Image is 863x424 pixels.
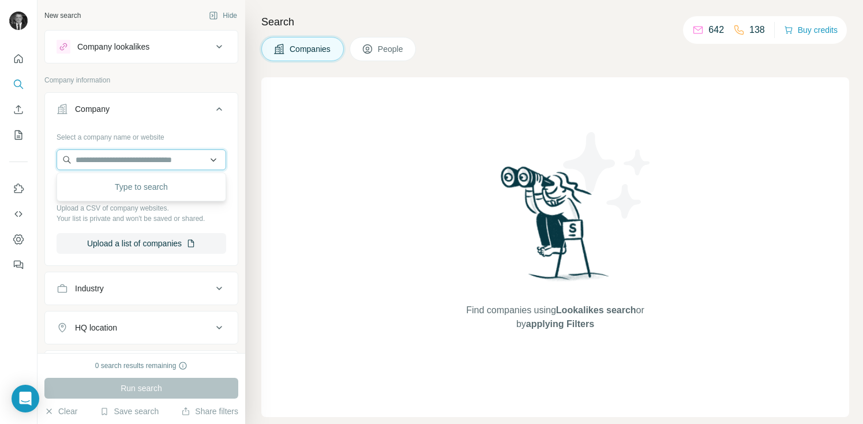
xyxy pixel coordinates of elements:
[496,163,616,292] img: Surfe Illustration - Woman searching with binoculars
[463,303,647,331] span: Find companies using or by
[95,361,188,371] div: 0 search results remaining
[9,125,28,145] button: My lists
[9,229,28,250] button: Dashboard
[59,175,223,198] div: Type to search
[45,314,238,342] button: HQ location
[44,406,77,417] button: Clear
[784,22,838,38] button: Buy credits
[100,406,159,417] button: Save search
[75,103,110,115] div: Company
[9,74,28,95] button: Search
[9,99,28,120] button: Enrich CSV
[261,14,849,30] h4: Search
[708,23,724,37] p: 642
[57,233,226,254] button: Upload a list of companies
[57,203,226,213] p: Upload a CSV of company websites.
[749,23,765,37] p: 138
[290,43,332,55] span: Companies
[12,385,39,412] div: Open Intercom Messenger
[556,305,636,315] span: Lookalikes search
[181,406,238,417] button: Share filters
[57,213,226,224] p: Your list is private and won't be saved or shared.
[75,283,104,294] div: Industry
[44,10,81,21] div: New search
[44,75,238,85] p: Company information
[45,275,238,302] button: Industry
[75,322,117,333] div: HQ location
[9,12,28,30] img: Avatar
[57,127,226,142] div: Select a company name or website
[9,48,28,69] button: Quick start
[9,178,28,199] button: Use Surfe on LinkedIn
[45,33,238,61] button: Company lookalikes
[77,41,149,52] div: Company lookalikes
[526,319,594,329] span: applying Filters
[556,123,659,227] img: Surfe Illustration - Stars
[9,204,28,224] button: Use Surfe API
[9,254,28,275] button: Feedback
[378,43,404,55] span: People
[45,95,238,127] button: Company
[201,7,245,24] button: Hide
